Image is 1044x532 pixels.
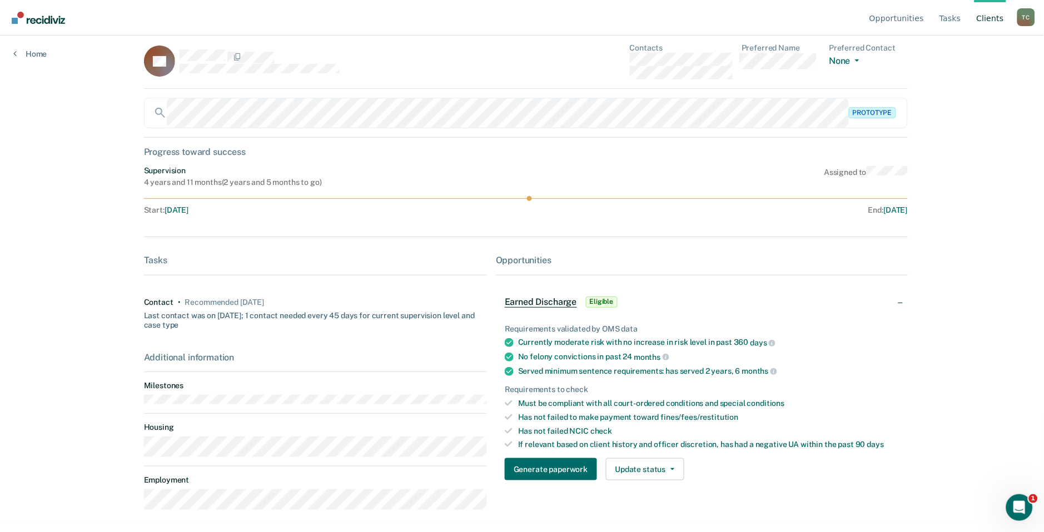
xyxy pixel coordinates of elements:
div: Supervision [144,166,322,175]
div: Progress toward success [144,147,908,157]
div: Contact [144,298,173,307]
div: Served minimum sentence requirements: has served 2 years, 6 [518,367,899,377]
div: Earned DischargeEligible [496,284,908,320]
span: [DATE] [165,205,188,214]
div: T C [1017,8,1035,26]
div: • [178,298,181,307]
button: Profile dropdown button [1017,8,1035,26]
span: Eligible [586,297,618,308]
span: 1 [1029,494,1038,503]
dt: Preferred Name [742,43,820,53]
button: None [829,56,864,68]
div: Last contact was on [DATE]; 1 contact needed every 45 days for current supervision level and case... [144,307,487,330]
a: Navigate to form link [505,458,601,480]
dt: Preferred Contact [829,43,908,53]
iframe: Intercom live chat [1006,494,1033,521]
span: check [590,426,612,435]
span: months [742,367,777,375]
div: End : [531,205,908,215]
div: If relevant based on client history and officer discretion, has had a negative UA within the past 90 [518,440,899,449]
dt: Contacts [630,43,733,53]
img: Recidiviz [12,12,65,24]
dt: Housing [144,423,487,432]
button: Update status [606,458,684,480]
div: Recommended in 4 days [185,298,264,307]
div: 4 years and 11 months ( 2 years and 5 months to go ) [144,178,322,187]
span: conditions [747,399,785,408]
div: Assigned to [824,166,908,187]
div: Must be compliant with all court-ordered conditions and special [518,399,899,408]
div: Has not failed to make payment toward [518,413,899,422]
div: Requirements to check [505,385,899,394]
span: months [634,353,669,362]
span: [DATE] [884,205,908,214]
dt: Milestones [144,381,487,390]
div: Has not failed NCIC [518,426,899,436]
span: fines/fees/restitution [661,413,739,421]
dt: Employment [144,475,487,485]
span: Earned Discharge [505,297,576,308]
div: No felony convictions in past 24 [518,352,899,362]
div: Currently moderate risk with no increase in risk level in past 360 [518,338,899,348]
span: days [867,440,884,449]
div: Requirements validated by OMS data [505,324,899,334]
div: Additional information [144,352,487,363]
div: Tasks [144,255,487,265]
a: Home [13,49,47,59]
span: days [750,338,775,347]
button: Generate paperwork [505,458,596,480]
div: Start : [144,205,526,215]
div: Opportunities [496,255,908,265]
